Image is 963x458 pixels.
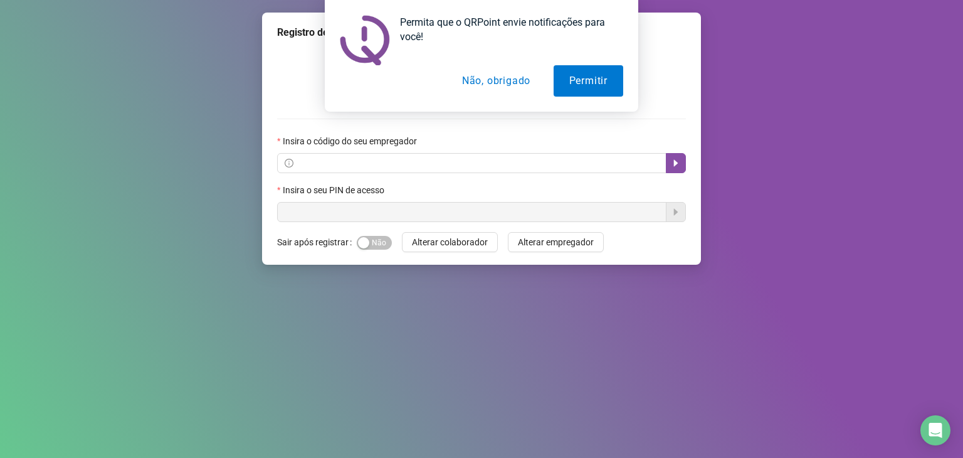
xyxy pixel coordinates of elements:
span: Alterar colaborador [412,235,488,249]
span: caret-right [671,158,681,168]
label: Insira o seu PIN de acesso [277,183,392,197]
div: Open Intercom Messenger [920,415,950,445]
label: Insira o código do seu empregador [277,134,425,148]
span: Alterar empregador [518,235,594,249]
label: Sair após registrar [277,232,357,252]
button: Não, obrigado [446,65,546,97]
button: Permitir [554,65,623,97]
span: info-circle [285,159,293,168]
div: Permita que o QRPoint envie notificações para você! [390,15,623,44]
img: notification icon [340,15,390,65]
button: Alterar colaborador [402,232,498,252]
button: Alterar empregador [508,232,604,252]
